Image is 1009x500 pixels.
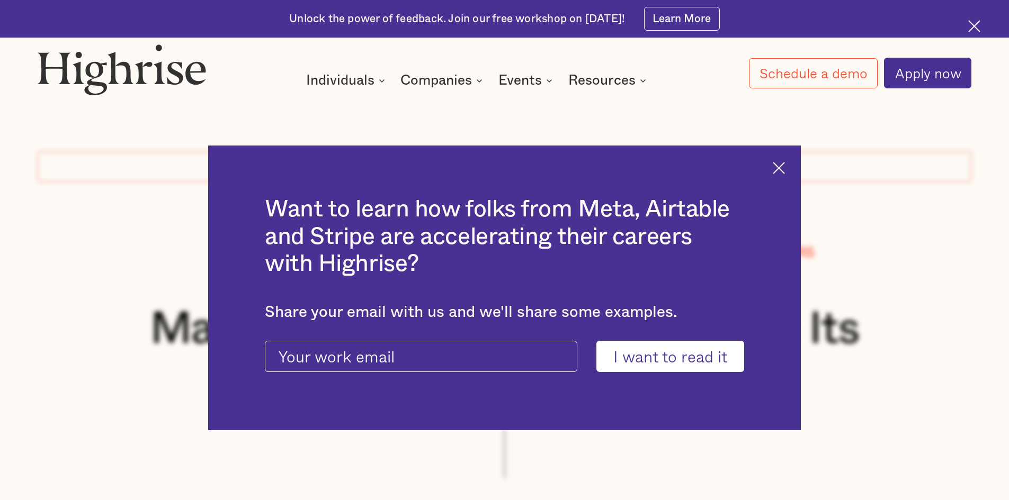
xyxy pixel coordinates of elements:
a: Learn More [644,7,720,31]
div: Individuals [306,74,374,87]
img: Cross icon [968,20,980,32]
a: Apply now [884,58,971,88]
input: I want to read it [596,341,744,372]
img: Highrise logo [38,44,206,95]
h2: Want to learn how folks from Meta, Airtable and Stripe are accelerating their careers with Highrise? [265,196,744,278]
div: Companies [400,74,486,87]
div: Events [498,74,542,87]
div: Resources [568,74,649,87]
div: Events [498,74,556,87]
div: Resources [568,74,636,87]
div: Share your email with us and we'll share some examples. [265,303,744,322]
img: Cross icon [773,162,785,174]
form: current-ascender-blog-article-modal-form [265,341,744,372]
div: Individuals [306,74,388,87]
div: Companies [400,74,472,87]
a: Schedule a demo [749,58,878,88]
div: Unlock the power of feedback. Join our free workshop on [DATE]! [289,12,625,26]
input: Your work email [265,341,577,372]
